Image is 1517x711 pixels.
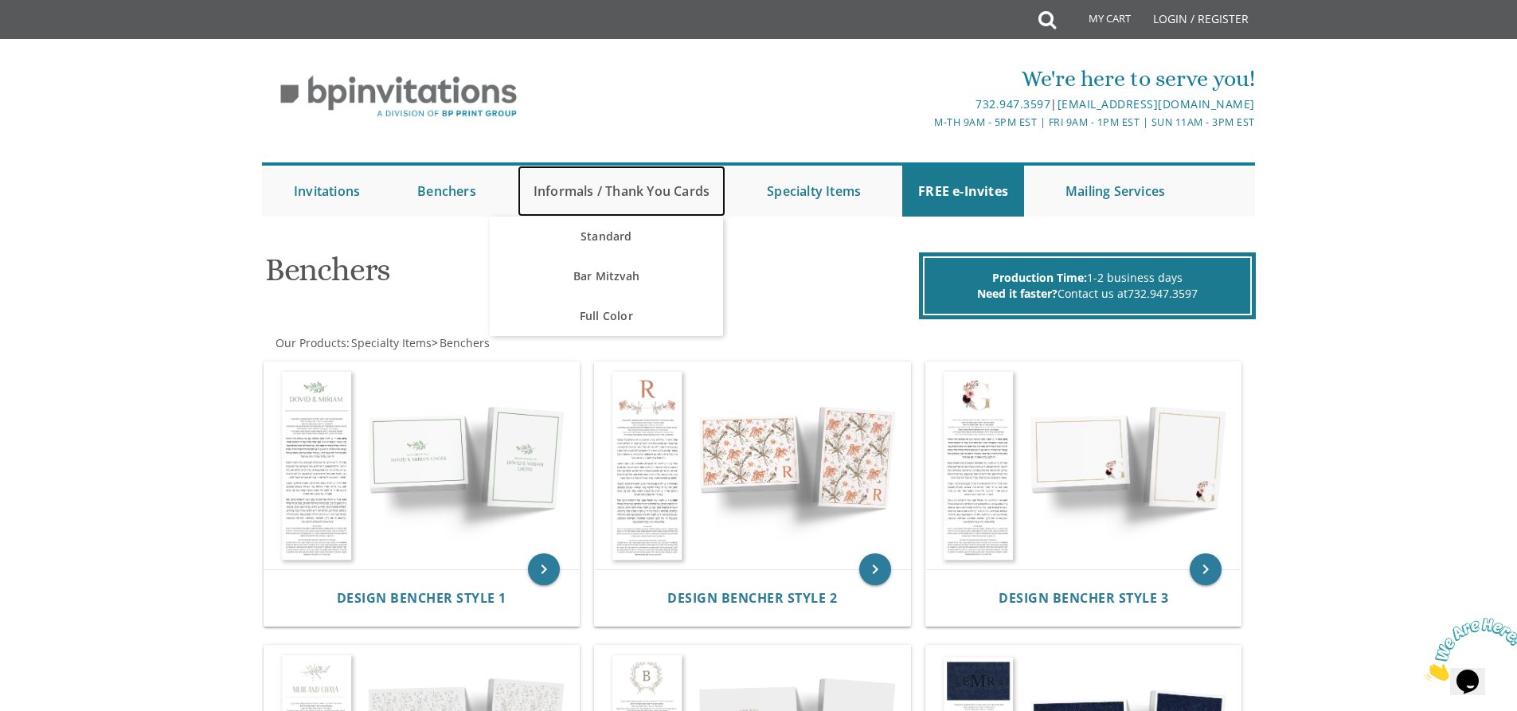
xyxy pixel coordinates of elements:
[401,166,492,217] a: Benchers
[490,256,723,296] a: Bar Mitzvah
[999,591,1168,606] a: Design Bencher Style 3
[667,591,837,606] a: Design Bencher Style 2
[594,95,1255,114] div: |
[1128,286,1198,301] a: 732.947.3597
[999,589,1168,607] span: Design Bencher Style 3
[977,286,1058,301] span: Need it faster?
[262,335,759,351] div: :
[859,553,891,585] a: keyboard_arrow_right
[274,335,346,350] a: Our Products
[6,6,105,69] img: Chat attention grabber
[438,335,490,350] a: Benchers
[751,166,877,217] a: Specialty Items
[1054,2,1142,41] a: My Cart
[926,362,1241,569] img: Design Bencher Style 3
[595,362,910,569] img: Design Bencher Style 2
[490,217,723,256] a: Standard
[350,335,432,350] a: Specialty Items
[528,553,560,585] a: keyboard_arrow_right
[432,335,490,350] span: >
[1190,553,1222,585] a: keyboard_arrow_right
[518,166,725,217] a: Informals / Thank You Cards
[923,256,1252,315] div: 1-2 business days Contact us at
[351,335,432,350] span: Specialty Items
[264,362,580,569] img: Design Bencher Style 1
[490,296,723,336] a: Full Color
[1050,166,1181,217] a: Mailing Services
[278,166,376,217] a: Invitations
[265,252,915,299] h1: Benchers
[594,63,1255,95] div: We're here to serve you!
[262,64,535,130] img: BP Invitation Loft
[667,589,837,607] span: Design Bencher Style 2
[1058,96,1255,111] a: [EMAIL_ADDRESS][DOMAIN_NAME]
[337,591,506,606] a: Design Bencher Style 1
[1418,611,1517,687] iframe: chat widget
[992,270,1087,285] span: Production Time:
[594,114,1255,131] div: M-Th 9am - 5pm EST | Fri 9am - 1pm EST | Sun 11am - 3pm EST
[337,589,506,607] span: Design Bencher Style 1
[902,166,1024,217] a: FREE e-Invites
[975,96,1050,111] a: 732.947.3597
[440,335,490,350] span: Benchers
